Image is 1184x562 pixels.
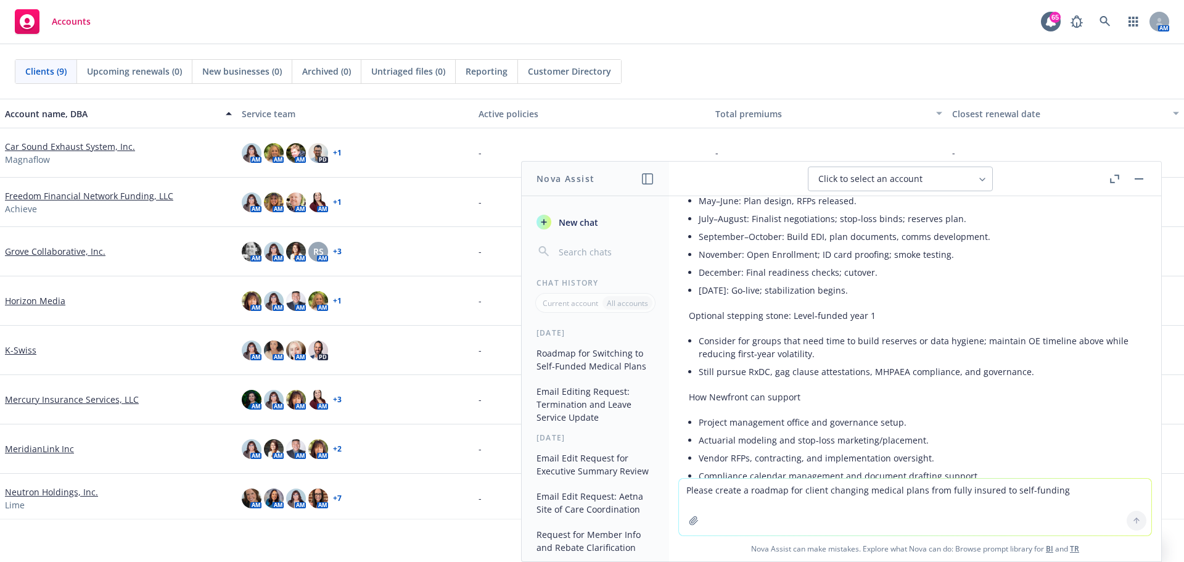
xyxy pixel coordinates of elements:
[286,291,306,311] img: photo
[333,248,342,255] a: + 3
[1121,9,1146,34] a: Switch app
[237,99,474,128] button: Service team
[5,153,50,166] span: Magnaflow
[522,278,669,288] div: Chat History
[308,143,328,163] img: photo
[286,439,306,459] img: photo
[333,495,342,502] a: + 7
[264,192,284,212] img: photo
[242,390,261,410] img: photo
[5,202,37,215] span: Achieve
[808,167,993,191] button: Click to select an account
[528,65,611,78] span: Customer Directory
[947,99,1184,128] button: Closest renewal date
[308,489,328,508] img: photo
[264,439,284,459] img: photo
[532,486,659,519] button: Email Edit Request: Aetna Site of Care Coordination
[479,344,482,357] span: -
[5,245,105,258] a: Grove Collaborative, Inc.
[333,445,342,453] a: + 2
[699,332,1141,363] li: Consider for groups that need time to build reserves or data hygiene; maintain OE timeline above ...
[308,390,328,410] img: photo
[264,390,284,410] img: photo
[607,298,648,308] p: All accounts
[264,143,284,163] img: photo
[699,281,1141,299] li: [DATE]: Go‑live; stabilization begins.
[5,498,25,511] span: Lime
[699,263,1141,281] li: December: Final readiness checks; cutover.
[264,341,284,360] img: photo
[952,146,955,159] span: -
[308,341,328,360] img: photo
[5,107,218,120] div: Account name, DBA
[536,172,594,185] h1: Nova Assist
[699,363,1141,381] li: Still pursue RxDC, gag clause attestations, MHPAEA compliance, and governance.
[699,413,1141,431] li: Project management office and governance setup.
[5,189,173,202] a: Freedom Financial Network Funding, LLC
[242,439,261,459] img: photo
[1070,543,1079,554] a: TR
[522,328,669,338] div: [DATE]
[479,393,482,406] span: -
[333,199,342,206] a: + 1
[532,343,659,376] button: Roadmap for Switching to Self-Funded Medical Plans
[286,143,306,163] img: photo
[556,243,654,260] input: Search chats
[715,107,929,120] div: Total premiums
[689,391,1141,403] p: How Newfront can support
[710,99,947,128] button: Total premiums
[532,211,659,233] button: New chat
[479,294,482,307] span: -
[543,298,598,308] p: Current account
[242,192,261,212] img: photo
[479,146,482,159] span: -
[264,489,284,508] img: photo
[479,492,482,505] span: -
[532,381,659,428] button: Email Editing Request: Termination and Leave Service Update
[699,449,1141,467] li: Vendor RFPs, contracting, and implementation oversight.
[242,242,261,262] img: photo
[242,489,261,508] img: photo
[556,216,598,229] span: New chat
[5,486,98,498] a: Neutron Holdings, Inc.
[242,341,261,360] img: photo
[5,344,36,357] a: K-Swiss
[308,291,328,311] img: photo
[1093,9,1117,34] a: Search
[286,489,306,508] img: photo
[1050,12,1061,23] div: 65
[52,17,91,27] span: Accounts
[699,228,1141,246] li: September–October: Build EDI, plan documents, comms development.
[264,291,284,311] img: photo
[715,146,718,159] span: -
[479,107,705,120] div: Active policies
[313,245,324,258] span: RS
[474,99,710,128] button: Active policies
[532,524,659,558] button: Request for Member Info and Rebate Clarification
[333,396,342,403] a: + 3
[302,65,351,78] span: Archived (0)
[286,341,306,360] img: photo
[242,291,261,311] img: photo
[10,4,96,39] a: Accounts
[699,192,1141,210] li: May–June: Plan design, RFPs released.
[818,173,923,185] span: Click to select an account
[1046,543,1053,554] a: BI
[952,107,1165,120] div: Closest renewal date
[286,192,306,212] img: photo
[242,107,469,120] div: Service team
[242,143,261,163] img: photo
[699,246,1141,263] li: November: Open Enrollment; ID card proofing; smoke testing.
[286,242,306,262] img: photo
[699,431,1141,449] li: Actuarial modeling and stop‑loss marketing/placement.
[5,442,74,455] a: MeridianLink Inc
[699,210,1141,228] li: July–August: Finalist negotiations; stop‑loss binds; reserves plan.
[479,245,482,258] span: -
[25,65,67,78] span: Clients (9)
[308,192,328,212] img: photo
[202,65,282,78] span: New businesses (0)
[522,432,669,443] div: [DATE]
[5,294,65,307] a: Horizon Media
[5,140,135,153] a: Car Sound Exhaust System, Inc.
[689,309,1141,322] p: Optional stepping stone: Level‑funded year 1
